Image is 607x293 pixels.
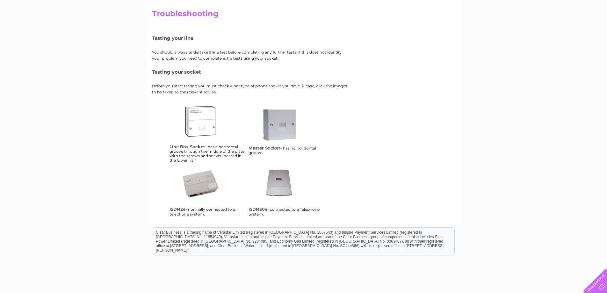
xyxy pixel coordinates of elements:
h4: ISDN30e [249,207,267,212]
a: Telecoms [529,27,548,32]
h4: Line Box Socket [170,144,205,149]
h2: Troubleshooting [152,9,455,21]
td: - normally connected to a telephone system. [168,164,247,218]
a: lbs [182,103,233,154]
a: isdn2e [182,165,233,216]
div: Clear Business is a trading name of Verastar Limited (registered in [GEOGRAPHIC_DATA] No. 3667643... [153,4,454,31]
h4: ISDN2e [170,207,185,212]
a: Energy [511,27,525,32]
td: - has no horizontal groove. [247,101,326,164]
a: Log out [586,27,601,32]
p: You should always undertake a line test before completing any further tests, if this does not ide... [152,49,350,61]
p: Before you start testing you must check what type of phone socket you have. Please, click the ima... [152,83,350,95]
a: Water [495,27,507,32]
a: Blog [552,27,561,32]
a: Contact [565,27,580,32]
a: 0333 014 3131 [487,3,531,11]
h5: Testing your socket [152,69,350,75]
a: isdn30e [261,165,312,216]
h4: Master Socket [249,145,280,150]
a: ms [261,106,312,157]
h5: Testing your line [152,35,350,41]
td: - connected to a Telephone System. [247,164,326,218]
img: logo.png [21,17,54,36]
td: - has a horizontal groove through the middle of the plate with the screws and socket located in t... [168,101,247,164]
